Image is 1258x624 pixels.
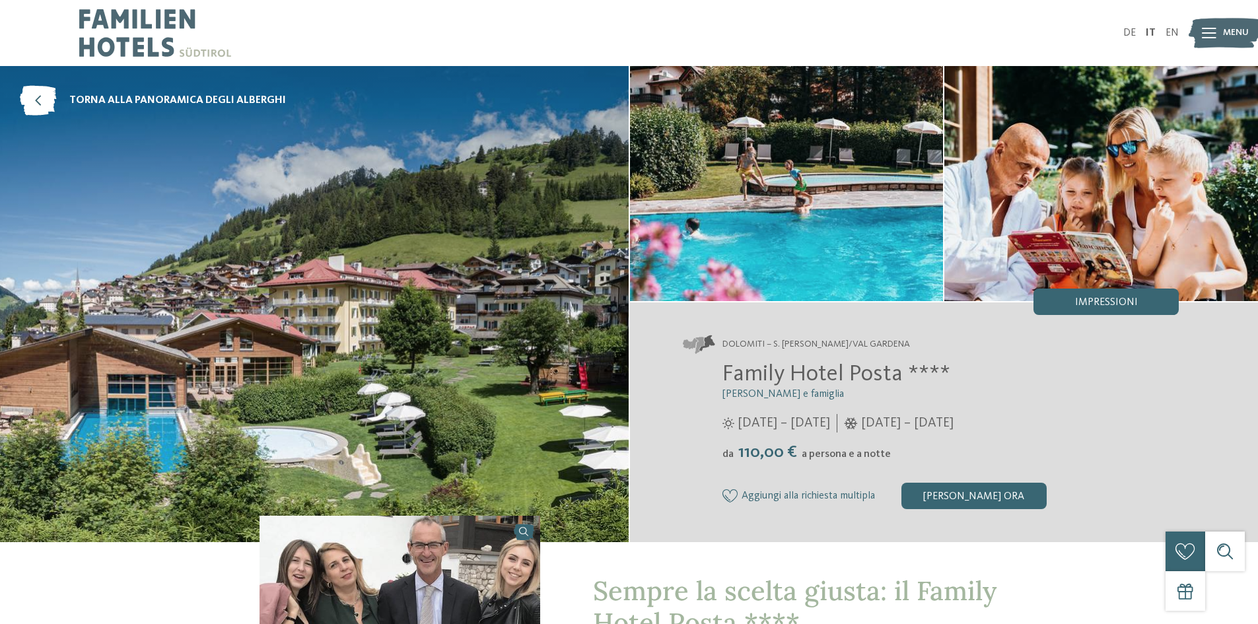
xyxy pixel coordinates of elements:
[844,417,858,429] i: Orari d'apertura inverno
[722,449,734,460] span: da
[742,491,875,503] span: Aggiungi alla richiesta multipla
[722,338,910,351] span: Dolomiti – S. [PERSON_NAME]/Val Gardena
[1075,297,1138,308] span: Impressioni
[901,483,1047,509] div: [PERSON_NAME] ora
[20,86,286,116] a: torna alla panoramica degli alberghi
[1223,26,1249,40] span: Menu
[1166,28,1179,38] a: EN
[722,363,950,386] span: Family Hotel Posta ****
[722,417,734,429] i: Orari d'apertura estate
[738,414,830,433] span: [DATE] – [DATE]
[861,414,954,433] span: [DATE] – [DATE]
[630,66,944,301] img: Family hotel in Val Gardena: un luogo speciale
[722,389,844,399] span: [PERSON_NAME] e famiglia
[1146,28,1156,38] a: IT
[802,449,891,460] span: a persona e a notte
[944,66,1258,301] img: Family hotel in Val Gardena: un luogo speciale
[69,93,286,108] span: torna alla panoramica degli alberghi
[735,444,800,461] span: 110,00 €
[1123,28,1136,38] a: DE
